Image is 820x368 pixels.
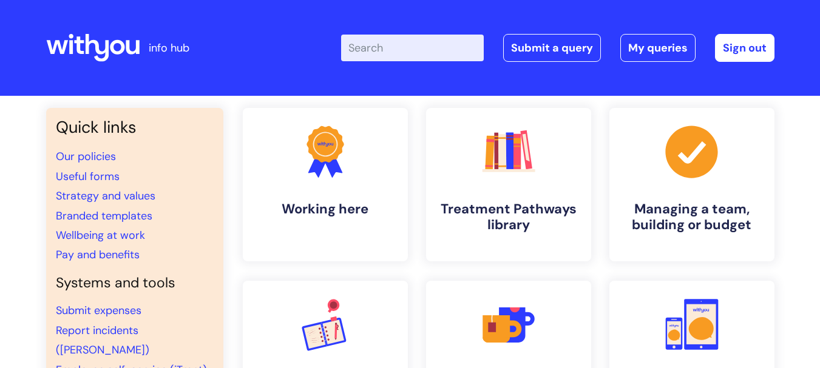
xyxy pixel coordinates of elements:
[56,209,152,223] a: Branded templates
[56,228,145,243] a: Wellbeing at work
[56,275,214,292] h4: Systems and tools
[56,189,155,203] a: Strategy and values
[619,201,765,233] h4: Managing a team, building or budget
[56,149,116,164] a: Our policies
[243,108,408,261] a: Working here
[252,201,398,217] h4: Working here
[341,34,774,62] div: | -
[341,35,484,61] input: Search
[56,323,149,357] a: Report incidents ([PERSON_NAME])
[149,38,189,58] p: info hub
[609,108,774,261] a: Managing a team, building or budget
[56,118,214,137] h3: Quick links
[56,169,120,184] a: Useful forms
[436,201,581,233] h4: Treatment Pathways library
[503,34,601,62] a: Submit a query
[56,303,141,318] a: Submit expenses
[620,34,696,62] a: My queries
[56,247,140,262] a: Pay and benefits
[715,34,774,62] a: Sign out
[426,108,591,261] a: Treatment Pathways library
